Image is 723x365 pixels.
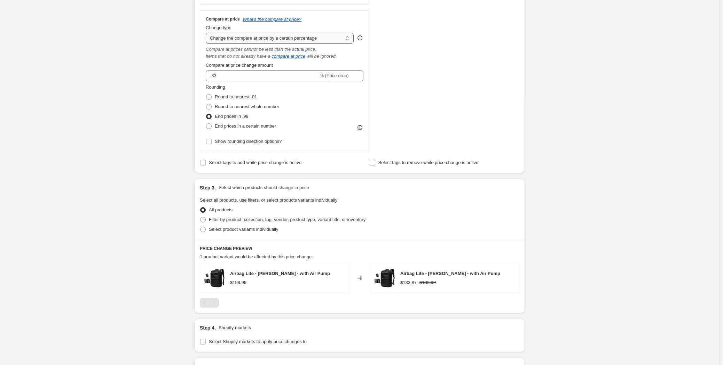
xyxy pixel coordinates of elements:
span: % (Price drop) [320,73,348,78]
strike: $133.99 [419,279,436,286]
h2: Step 4. [200,324,216,331]
div: $133.87 [400,279,417,286]
span: All products [209,207,233,212]
h3: Compare at price [206,16,240,22]
span: Select product variants individually [209,227,278,232]
i: Items that do not already have a [206,54,270,59]
img: airbag-lite-matt-black-with-air-pump-packlite-gear-3237634_80x.png [374,268,395,289]
span: End prices in .99 [215,114,249,119]
input: -15 [206,70,318,81]
p: Select which products should change in price [219,184,309,191]
button: What's the compare at price? [243,17,301,22]
span: 1 product variant would be affected by this price change: [200,254,313,259]
span: Select all products, use filters, or select products variants individually [200,197,337,203]
span: Select Shopify markets to apply price changes to [209,339,307,344]
h2: Step 3. [200,184,216,191]
nav: Pagination [200,298,219,308]
div: $199.99 [230,279,246,286]
span: Rounding [206,84,225,90]
p: Shopify markets [219,324,251,331]
img: airbag-lite-matt-black-with-air-pump-packlite-gear-3237634_80x.png [204,268,225,289]
span: Change type [206,25,231,30]
div: help [356,34,363,41]
button: compare at price [272,54,305,59]
span: Round to nearest whole number [215,104,279,109]
span: Filter by product, collection, tag, vendor, product type, variant title, or inventory [209,217,366,222]
span: Select tags to add while price change is active [209,160,301,165]
span: Compare at price change amount [206,63,273,68]
i: Compare at prices cannot be less than the actual price. [206,47,316,52]
span: Show rounding direction options? [215,139,282,144]
span: End prices in a certain number [215,123,276,129]
span: Round to nearest .01 [215,94,257,99]
i: will be ignored. [307,54,337,59]
span: Airbag Lite - [PERSON_NAME] - with Air Pump [230,271,330,276]
span: Airbag Lite - [PERSON_NAME] - with Air Pump [400,271,500,276]
h6: PRICE CHANGE PREVIEW [200,246,519,251]
span: Select tags to remove while price change is active [378,160,479,165]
